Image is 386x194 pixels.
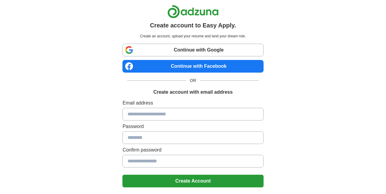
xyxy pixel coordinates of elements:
a: Continue with Facebook [122,60,263,73]
h1: Create account with email address [153,89,233,96]
label: Confirm password [122,146,263,154]
label: Password [122,123,263,130]
a: Continue with Google [122,44,263,56]
img: Adzuna logo [167,5,219,18]
label: Email address [122,99,263,107]
p: Create an account, upload your resume and land your dream role. [124,33,262,39]
span: OR [186,77,200,84]
button: Create Account [122,175,263,187]
h1: Create account to Easy Apply. [150,21,236,30]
